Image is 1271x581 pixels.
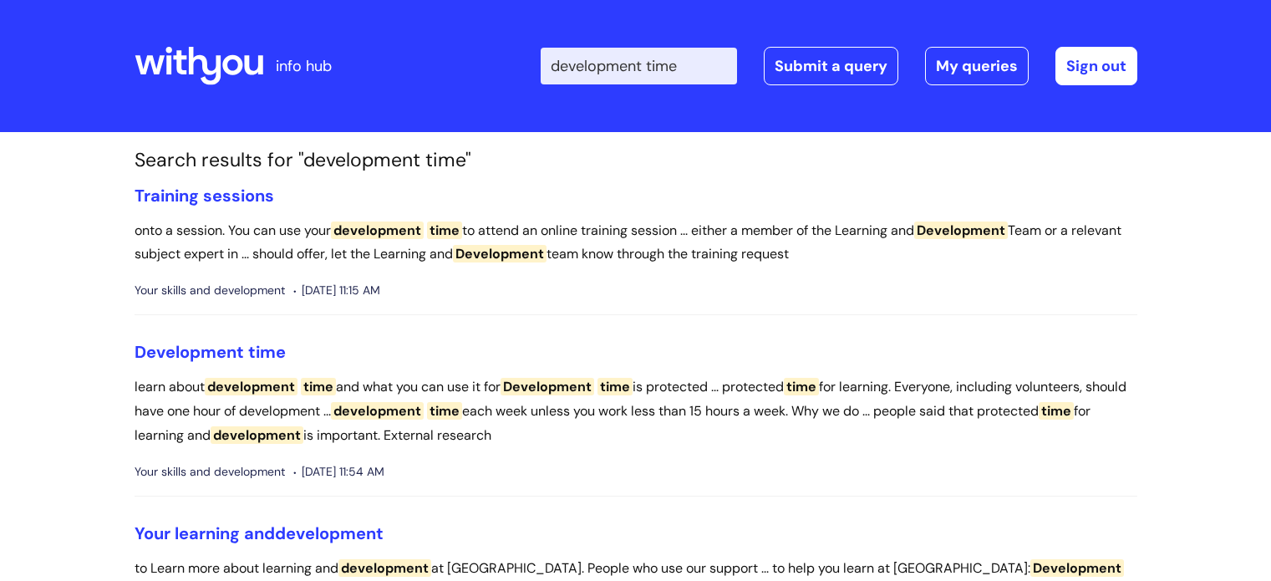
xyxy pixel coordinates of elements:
[597,378,633,395] span: time
[135,375,1137,447] p: learn about and what you can use it for is protected ... protected for learning. Everyone, includ...
[293,280,380,301] span: [DATE] 11:15 AM
[135,219,1137,268] p: onto a session. You can use your to attend an online training session ... either a member of the ...
[135,522,384,544] a: Your learning anddevelopment
[1039,402,1074,420] span: time
[293,461,384,482] span: [DATE] 11:54 AM
[301,378,336,395] span: time
[331,402,424,420] span: development
[338,559,431,577] span: development
[925,47,1029,85] a: My queries
[501,378,594,395] span: Development
[135,461,285,482] span: Your skills and development
[541,47,1137,85] div: | -
[784,378,819,395] span: time
[427,222,462,239] span: time
[331,222,424,239] span: development
[135,185,274,206] a: Training sessions
[427,402,462,420] span: time
[453,245,547,262] span: Development
[275,522,384,544] span: development
[135,280,285,301] span: Your skills and development
[135,149,1137,172] h1: Search results for "development time"
[135,341,286,363] a: Development time
[135,341,244,363] span: Development
[211,426,303,444] span: development
[1030,559,1124,577] span: Development
[541,48,737,84] input: Search
[248,341,286,363] span: time
[914,222,1008,239] span: Development
[764,47,898,85] a: Submit a query
[205,378,297,395] span: development
[1055,47,1137,85] a: Sign out
[276,53,332,79] p: info hub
